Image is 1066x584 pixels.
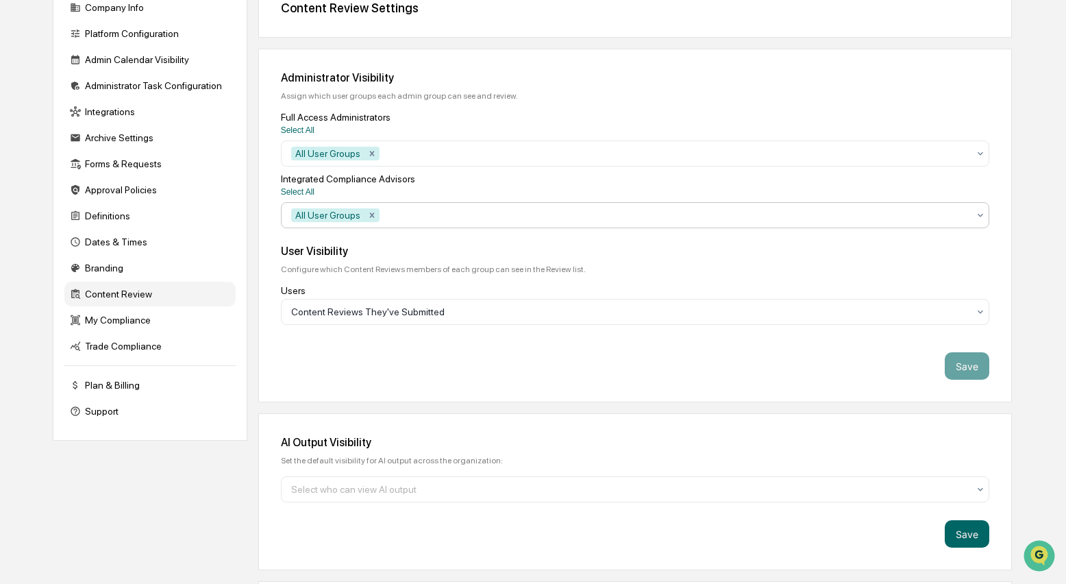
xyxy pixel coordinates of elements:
div: Assign which user groups each admin group can see and review. [281,91,989,101]
span: Attestations [113,173,170,186]
p: How can we help? [14,29,249,51]
span: Pylon [136,232,166,243]
div: Content Review [64,282,236,306]
div: Dates & Times [64,230,236,254]
div: Archive Settings [64,125,236,150]
div: Approval Policies [64,178,236,202]
div: Forms & Requests [64,151,236,176]
span: Data Lookup [27,199,86,212]
div: Trade Compliance [64,334,236,358]
button: Start new chat [233,109,249,125]
img: 1746055101610-c473b297-6a78-478c-a979-82029cc54cd1 [14,105,38,130]
iframe: Open customer support [1022,539,1059,576]
div: Administrator Task Configuration [64,73,236,98]
div: AI Output Visibility [281,436,989,449]
div: Remove All User Groups [364,147,380,160]
div: Administrator Visibility [281,71,989,84]
a: 🔎Data Lookup [8,193,92,218]
span: Preclearance [27,173,88,186]
button: Save [945,352,989,380]
div: Content Review Settings [281,1,989,15]
div: 🗄️ [99,174,110,185]
div: All User Groups [291,208,364,222]
div: Start new chat [47,105,225,119]
div: Users [281,285,989,296]
div: Definitions [64,204,236,228]
div: Plan & Billing [64,373,236,398]
div: User Visibility [281,245,989,258]
div: Remove All User Groups [364,208,380,222]
a: 🖐️Preclearance [8,167,94,192]
div: Integrated Compliance Advisors [281,173,989,184]
a: 🗄️Attestations [94,167,175,192]
div: 🔎 [14,200,25,211]
div: 🖐️ [14,174,25,185]
div: Configure which Content Reviews members of each group can see in the Review list. [281,265,989,274]
div: Support [64,399,236,424]
div: Branding [64,256,236,280]
button: Select All [281,187,314,197]
div: Platform Configuration [64,21,236,46]
button: Save [945,520,989,548]
a: Powered byPylon [97,232,166,243]
div: Integrations [64,99,236,124]
div: Admin Calendar Visibility [64,47,236,72]
div: Full Access Administrators [281,112,989,123]
div: We're available if you need us! [47,119,173,130]
button: Select All [281,125,314,135]
div: All User Groups [291,147,364,160]
div: My Compliance [64,308,236,332]
div: Set the default visibility for AI output across the organization: [281,456,989,465]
